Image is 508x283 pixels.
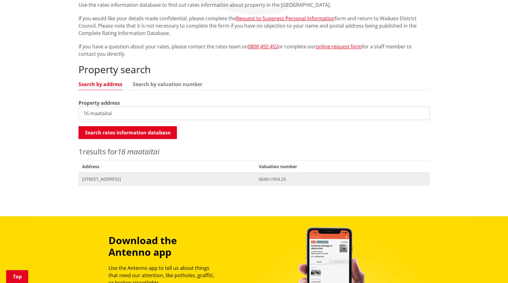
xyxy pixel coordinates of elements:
[316,43,362,50] a: online request form
[78,99,120,107] label: Property address
[82,176,252,182] span: [STREET_ADDRESS]
[117,146,159,157] em: 16 maataitai
[78,43,430,58] p: If you have a question about your rates, please contact the rates team on or complete our for a s...
[248,43,278,50] a: 0800 492 452
[78,126,177,139] button: Search rates information database
[78,173,430,185] a: [STREET_ADDRESS] 06401/454.25
[6,270,28,283] a: Top
[78,107,430,120] input: e.g. Duke Street NGARUAWAHIA
[78,64,430,75] h2: Property search
[78,82,122,87] a: Search by address
[109,235,220,258] h3: Download the Antenno app
[78,146,430,157] p: results for
[78,160,255,173] span: Address
[255,160,430,173] span: Valuation number
[78,15,430,37] p: If you would like your details made confidential, please complete the form and return to Waikato ...
[236,15,335,22] a: Request to Suppress Personal Information
[480,257,502,279] iframe: Messenger Launcher
[133,82,202,87] a: Search by valuation number
[78,146,83,157] span: 1
[78,1,430,9] p: Use the rates information database to find out rates information about property in the [GEOGRAPHI...
[259,176,426,182] span: 06401/454.25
